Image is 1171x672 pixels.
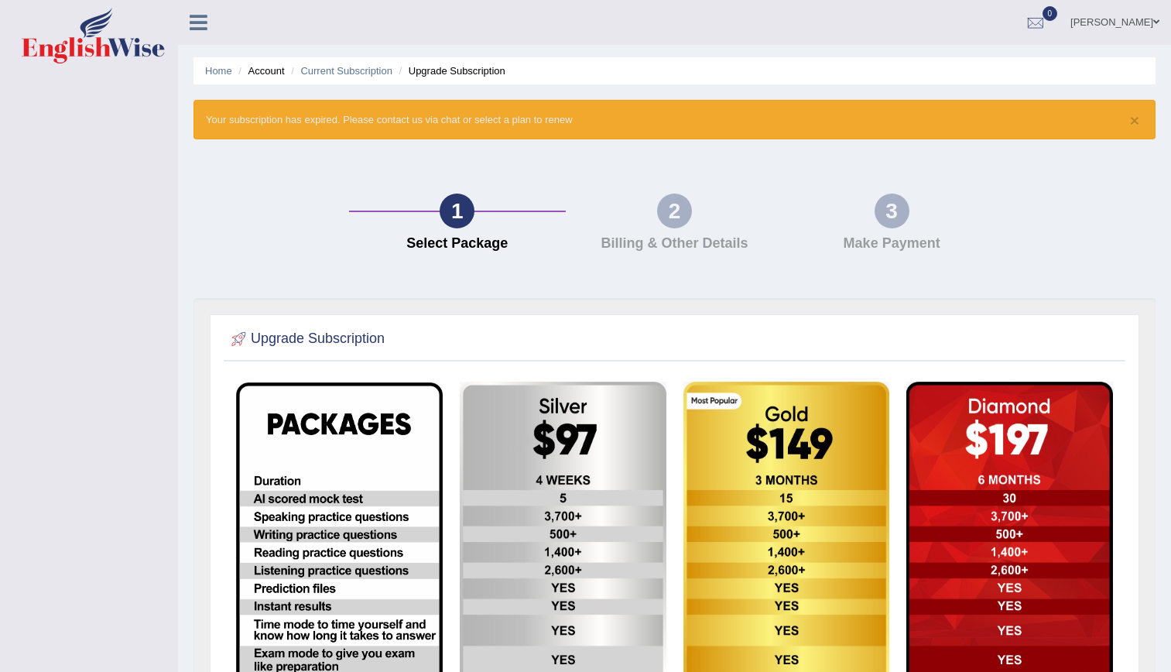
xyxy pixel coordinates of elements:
[1043,6,1058,21] span: 0
[205,65,232,77] a: Home
[1130,112,1139,129] button: ×
[574,236,776,252] h4: Billing & Other Details
[875,194,909,228] div: 3
[440,194,474,228] div: 1
[395,63,505,78] li: Upgrade Subscription
[357,236,559,252] h4: Select Package
[300,65,392,77] a: Current Subscription
[791,236,993,252] h4: Make Payment
[235,63,284,78] li: Account
[657,194,692,228] div: 2
[228,327,385,351] h2: Upgrade Subscription
[193,100,1156,139] div: Your subscription has expired. Please contact us via chat or select a plan to renew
